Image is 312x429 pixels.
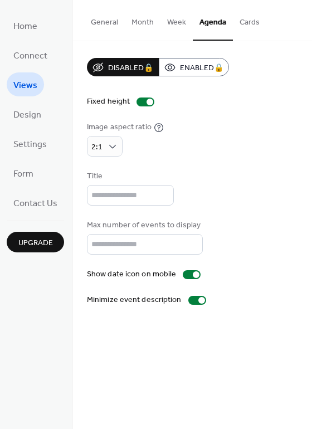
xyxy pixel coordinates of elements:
[7,43,54,67] a: Connect
[87,121,152,133] div: Image aspect ratio
[13,136,47,153] span: Settings
[13,106,41,124] span: Design
[87,96,130,108] div: Fixed height
[13,77,37,94] span: Views
[13,165,33,183] span: Form
[87,170,172,182] div: Title
[7,13,44,37] a: Home
[7,161,40,185] a: Form
[18,237,53,249] span: Upgrade
[13,47,47,65] span: Connect
[7,102,48,126] a: Design
[91,140,103,155] span: 2:1
[87,220,201,231] div: Max number of events to display
[13,195,57,212] span: Contact Us
[87,294,182,306] div: Minimize event description
[7,131,53,155] a: Settings
[7,191,64,214] a: Contact Us
[7,72,44,96] a: Views
[13,18,37,35] span: Home
[87,269,176,280] div: Show date icon on mobile
[7,232,64,252] button: Upgrade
